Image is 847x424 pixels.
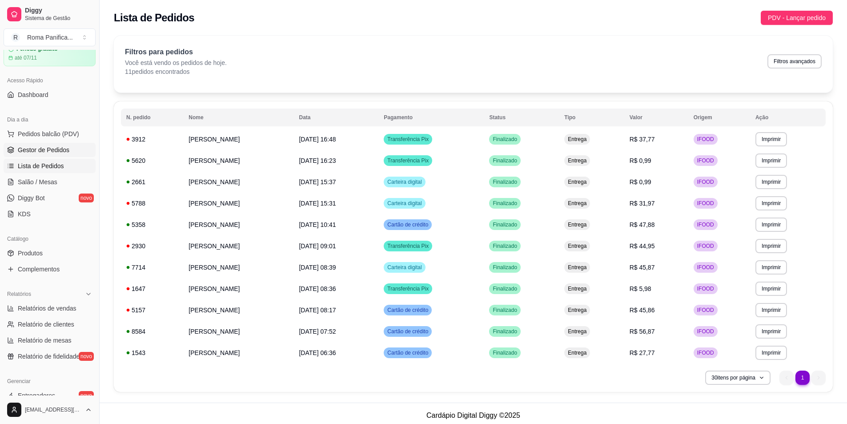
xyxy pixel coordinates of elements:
[385,242,430,250] span: Transferência Pix
[755,282,787,296] button: Imprimir
[299,349,336,356] span: [DATE] 06:36
[183,150,293,171] td: [PERSON_NAME]
[566,221,588,228] span: Entrega
[4,301,96,315] a: Relatórios de vendas
[768,13,826,23] span: PDV - Lançar pedido
[25,7,92,15] span: Diggy
[18,304,76,313] span: Relatórios de vendas
[755,239,787,253] button: Imprimir
[385,349,430,356] span: Cartão de crédito
[630,264,655,271] span: R$ 45,87
[491,178,519,186] span: Finalizado
[630,242,655,250] span: R$ 44,95
[299,221,336,228] span: [DATE] 10:41
[299,178,336,186] span: [DATE] 15:37
[25,15,92,22] span: Sistema de Gestão
[4,113,96,127] div: Dia a dia
[491,285,519,292] span: Finalizado
[695,221,716,228] span: IFOOD
[566,349,588,356] span: Entrega
[705,371,771,385] button: 30itens por página
[491,157,519,164] span: Finalizado
[695,349,716,356] span: IFOOD
[18,162,64,170] span: Lista de Pedidos
[695,328,716,335] span: IFOOD
[126,135,178,144] div: 3912
[18,90,48,99] span: Dashboard
[630,200,655,207] span: R$ 31,97
[566,285,588,292] span: Entrega
[695,242,716,250] span: IFOOD
[566,136,588,143] span: Entrega
[4,399,96,420] button: [EMAIL_ADDRESS][DOMAIN_NAME]
[183,321,293,342] td: [PERSON_NAME]
[630,221,655,228] span: R$ 47,88
[755,303,787,317] button: Imprimir
[750,109,826,126] th: Ação
[491,264,519,271] span: Finalizado
[293,109,378,126] th: Data
[566,178,588,186] span: Entrega
[385,285,430,292] span: Transferência Pix
[795,371,810,385] li: pagination item 1 active
[121,109,183,126] th: N. pedido
[126,284,178,293] div: 1647
[299,200,336,207] span: [DATE] 15:31
[695,136,716,143] span: IFOOD
[559,109,624,126] th: Tipo
[491,242,519,250] span: Finalizado
[126,242,178,250] div: 2930
[566,307,588,314] span: Entrega
[126,327,178,336] div: 8584
[299,307,336,314] span: [DATE] 08:17
[25,406,81,413] span: [EMAIL_ADDRESS][DOMAIN_NAME]
[299,136,336,143] span: [DATE] 16:48
[4,88,96,102] a: Dashboard
[385,157,430,164] span: Transferência Pix
[624,109,688,126] th: Valor
[183,278,293,299] td: [PERSON_NAME]
[630,349,655,356] span: R$ 27,77
[755,218,787,232] button: Imprimir
[755,153,787,168] button: Imprimir
[4,349,96,363] a: Relatório de fidelidadenovo
[566,264,588,271] span: Entrega
[385,200,423,207] span: Carteira digital
[4,28,96,46] button: Select a team
[4,317,96,331] a: Relatório de clientes
[630,285,651,292] span: R$ 5,98
[378,109,484,126] th: Pagamento
[4,246,96,260] a: Produtos
[755,132,787,146] button: Imprimir
[695,157,716,164] span: IFOOD
[183,193,293,214] td: [PERSON_NAME]
[630,328,655,335] span: R$ 56,87
[183,342,293,363] td: [PERSON_NAME]
[183,257,293,278] td: [PERSON_NAME]
[183,109,293,126] th: Nome
[11,33,20,42] span: R
[630,307,655,314] span: R$ 45,86
[18,194,45,202] span: Diggy Bot
[125,47,227,57] p: Filtros para pedidos
[125,67,227,76] p: 11 pedidos encontrados
[4,207,96,221] a: KDS
[755,346,787,360] button: Imprimir
[18,210,31,218] span: KDS
[4,262,96,276] a: Complementos
[4,232,96,246] div: Catálogo
[385,307,430,314] span: Cartão de crédito
[695,307,716,314] span: IFOOD
[484,109,559,126] th: Status
[755,196,787,210] button: Imprimir
[126,348,178,357] div: 1543
[4,374,96,388] div: Gerenciar
[126,220,178,229] div: 5358
[18,336,72,345] span: Relatório de mesas
[18,249,43,258] span: Produtos
[4,73,96,88] div: Acesso Rápido
[18,352,80,361] span: Relatório de fidelidade
[125,58,227,67] p: Você está vendo os pedidos de hoje.
[4,4,96,25] a: DiggySistema de Gestão
[4,175,96,189] a: Salão / Mesas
